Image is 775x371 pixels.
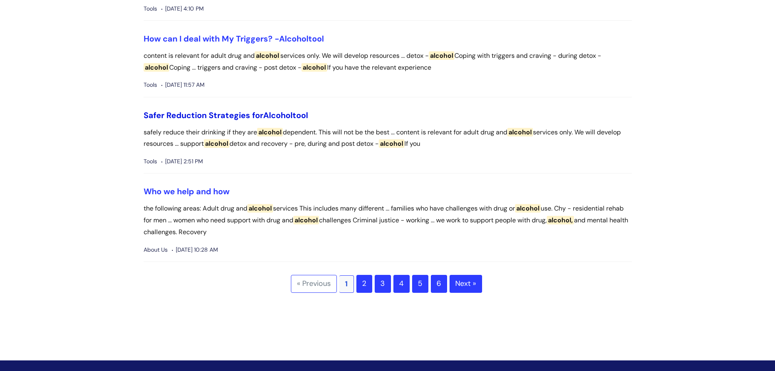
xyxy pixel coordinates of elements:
a: 2 [356,275,372,293]
span: alcohol [247,204,273,213]
span: [DATE] 11:57 AM [161,80,205,90]
span: alcohol [293,216,319,224]
span: [DATE] 10:28 AM [172,245,218,255]
a: 3 [375,275,391,293]
span: alcohol [507,128,533,136]
span: [DATE] 2:51 PM [161,156,203,167]
p: content is relevant for adult drug and services only. We will develop resources ... detox - Copin... [144,50,632,74]
p: the following areas: Adult drug and services This includes many different ... families who have c... [144,203,632,238]
span: alcohol, [547,216,574,224]
a: 5 [412,275,428,293]
a: Who we help and how [144,186,229,197]
span: alcohol [429,51,454,60]
span: Tools [144,4,157,14]
span: alcohol [204,139,229,148]
span: About Us [144,245,168,255]
span: Alcohol [279,33,308,44]
span: alcohol [301,63,327,72]
a: How can I deal with My Triggers? -Alcoholtool [144,33,324,44]
a: 4 [393,275,410,293]
a: Safer Reduction Strategies forAlcoholtool [144,110,308,121]
span: alcohol [379,139,404,148]
p: safely reduce their drinking if they are dependent. This will not be the best ... content is rele... [144,127,632,150]
span: alcohol [255,51,280,60]
span: Alcohol [263,110,293,121]
span: alcohol [144,63,169,72]
span: [DATE] 4:10 PM [161,4,204,14]
span: « Previous [291,275,337,293]
a: 6 [431,275,447,293]
span: Tools [144,156,157,167]
span: alcohol [515,204,541,213]
span: alcohol [257,128,283,136]
span: 1 [339,275,354,293]
span: Tools [144,80,157,90]
a: Next » [450,275,482,293]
